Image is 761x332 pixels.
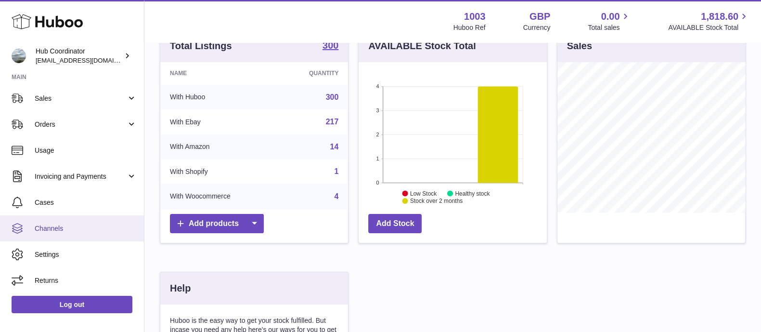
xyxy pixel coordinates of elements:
[588,10,631,32] a: 0.00 Total sales
[35,224,137,233] span: Channels
[601,10,620,23] span: 0.00
[160,184,277,209] td: With Woocommerce
[322,40,338,52] a: 300
[322,40,338,50] strong: 300
[410,198,463,204] text: Stock over 2 months
[277,62,348,84] th: Quantity
[410,190,437,197] text: Low Stock
[334,167,338,175] a: 1
[35,172,127,181] span: Invoicing and Payments
[368,214,422,234] a: Add Stock
[160,62,277,84] th: Name
[376,108,379,114] text: 3
[160,159,277,184] td: With Shopify
[170,40,232,53] h3: Total Listings
[35,94,127,103] span: Sales
[455,190,490,197] text: Healthy stock
[453,23,486,32] div: Huboo Ref
[36,56,142,64] span: [EMAIL_ADDRESS][DOMAIN_NAME]
[170,282,191,295] h3: Help
[35,250,137,259] span: Settings
[668,23,749,32] span: AVAILABLE Stock Total
[160,134,277,159] td: With Amazon
[588,23,631,32] span: Total sales
[35,120,127,129] span: Orders
[12,296,132,313] a: Log out
[326,93,339,101] a: 300
[330,143,339,151] a: 14
[160,85,277,110] td: With Huboo
[376,132,379,138] text: 2
[376,84,379,90] text: 4
[567,40,592,53] h3: Sales
[668,10,749,32] a: 1,818.60 AVAILABLE Stock Total
[326,118,339,126] a: 217
[160,109,277,134] td: With Ebay
[529,10,550,23] strong: GBP
[170,214,264,234] a: Add products
[701,10,738,23] span: 1,818.60
[35,146,137,155] span: Usage
[376,156,379,162] text: 1
[523,23,551,32] div: Currency
[35,198,137,207] span: Cases
[36,47,122,65] div: Hub Coordinator
[464,10,486,23] strong: 1003
[35,276,137,285] span: Returns
[334,192,338,200] a: 4
[12,49,26,63] img: internalAdmin-1003@internal.huboo.com
[368,40,476,53] h3: AVAILABLE Stock Total
[376,180,379,186] text: 0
